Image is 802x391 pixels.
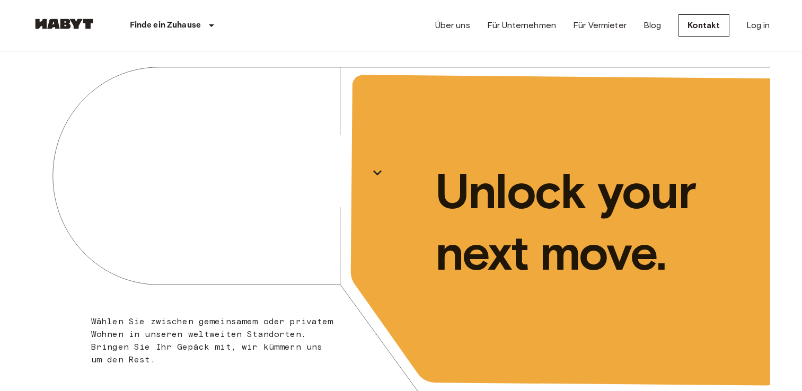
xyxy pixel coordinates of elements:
[678,14,729,37] a: Kontakt
[746,19,770,32] a: Log in
[644,19,662,32] a: Blog
[130,19,201,32] p: Finde ein Zuhause
[435,19,470,32] a: Über uns
[487,19,556,32] a: Für Unternehmen
[573,19,627,32] a: Für Vermieter
[435,161,753,283] p: Unlock your next move.
[32,19,96,29] img: Habyt
[91,315,334,366] p: Wählen Sie zwischen gemeinsamem oder privatem Wohnen in unseren weltweiten Standorten. Bringen Si...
